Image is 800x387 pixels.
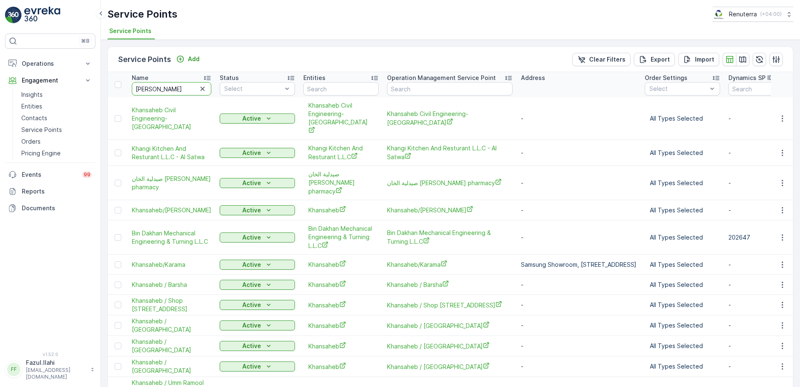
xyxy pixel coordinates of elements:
a: Khansaheb [308,280,374,289]
p: Name [132,74,149,82]
div: Toggle Row Selected [115,180,121,186]
p: Active [242,114,261,123]
span: Khansaheb / [GEOGRAPHIC_DATA] [387,362,513,371]
span: صيدلية الخان [PERSON_NAME] pharmacy [387,178,513,187]
p: Insights [21,90,43,99]
a: Pricing Engine [18,147,95,159]
button: Active [220,300,295,310]
a: Khansaheb [308,206,374,214]
button: Active [220,148,295,158]
td: - [517,336,641,356]
span: v 1.52.0 [5,352,95,357]
a: Khansaheb / Al Barsha Heights [387,342,513,351]
span: Khansaheb Civil Engineering-[GEOGRAPHIC_DATA] [132,106,211,131]
a: Khansaheb / Khawaneej [387,362,513,371]
p: Active [242,261,261,269]
a: Entities [18,101,95,112]
a: Khansaheb [308,321,374,330]
p: Events [22,170,77,179]
button: FFFazul.Ilahi[EMAIL_ADDRESS][DOMAIN_NAME] [5,359,95,380]
a: Reports [5,183,95,200]
p: Contacts [21,114,47,122]
p: Select [224,85,282,93]
p: Active [242,233,261,242]
p: 99 [84,171,90,178]
button: Engagement [5,72,95,89]
span: Khansaheb / [GEOGRAPHIC_DATA] [132,338,211,354]
p: All Types Selected [650,362,715,371]
div: Toggle Row Selected [115,322,121,329]
td: - [517,97,641,140]
a: Khangi Kitchen And Resturant L.L.C [308,144,374,161]
p: All Types Selected [650,233,715,242]
a: Khansaheb / JVC Alfa Dubai, Shop R01,R02 & R03 [132,317,211,334]
span: صيدلية الخان [PERSON_NAME] pharmacy [132,175,211,191]
a: صيدلية الخان Al Khan pharmacy [387,178,513,187]
span: Bin Dakhan Mechanical Engineering & Turning L.L.C [308,224,374,250]
p: Reports [22,187,92,196]
img: logo [5,7,22,23]
a: Khansaheb / Shop 3, central tower, Block A, Arjan, Dubai [387,301,513,310]
input: Search [387,82,513,95]
a: صيدلية الخان Al Khan pharmacy [132,175,211,191]
div: FF [7,363,21,376]
p: Samsung Showroom, [STREET_ADDRESS] [521,261,636,269]
p: Renuterra [729,10,757,18]
a: Khangi Kitchen And Resturant L.L.C - Al Satwa [387,144,513,161]
p: All Types Selected [650,261,715,269]
button: Active [220,260,295,270]
td: - [517,295,641,315]
a: Khansaheb [308,362,374,371]
span: Khansaheb/Karama [132,261,211,269]
span: Khangi Kitchen And Resturant L.L.C - Al Satwa [132,144,211,161]
button: Active [220,205,295,215]
a: Khansaheb / Al Barsha Heights [132,338,211,354]
div: Toggle Row Selected [115,207,121,214]
div: Toggle Row Selected [115,115,121,122]
span: Khansaheb / Shop [STREET_ADDRESS] [132,297,211,313]
p: Active [242,301,261,309]
input: Search [132,82,211,95]
a: Khansaheb / Barsha [387,280,513,289]
button: Import [678,53,719,66]
p: ⌘B [81,38,90,44]
td: - [517,200,641,220]
button: Add [173,54,203,64]
p: Status [220,74,239,82]
a: Khansaheb/Karama [387,260,513,269]
div: Toggle Row Selected [115,343,121,349]
a: Bin Dakhan Mechanical Engineering & Turning L.L.C [132,229,211,246]
img: logo_light-DOdMpM7g.png [24,7,60,23]
p: All Types Selected [650,149,715,157]
p: Service Points [118,54,171,65]
p: Entities [21,102,42,111]
span: Khansaheb / [GEOGRAPHIC_DATA] [132,358,211,375]
button: Active [220,320,295,330]
a: Insights [18,89,95,101]
p: Active [242,149,261,157]
button: Clear Filters [572,53,631,66]
p: All Types Selected [650,206,715,214]
span: Service Points [109,27,151,35]
a: Events99 [5,166,95,183]
p: Dynamics SP ID [728,74,773,82]
a: Khansaheb / JVC Alfa Dubai, Shop R01,R02 & R03 [387,321,513,330]
p: [EMAIL_ADDRESS][DOMAIN_NAME] [26,367,86,380]
td: - [517,140,641,166]
p: Active [242,342,261,350]
button: Export [634,53,675,66]
a: Khansaheb [308,260,374,269]
span: Khansaheb [308,342,374,351]
span: Bin Dakhan Mechanical Engineering & Turning L.L.C [387,229,513,246]
p: Active [242,362,261,371]
p: Import [695,55,714,64]
p: Active [242,206,261,214]
p: All Types Selected [650,179,715,187]
button: Active [220,178,295,188]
